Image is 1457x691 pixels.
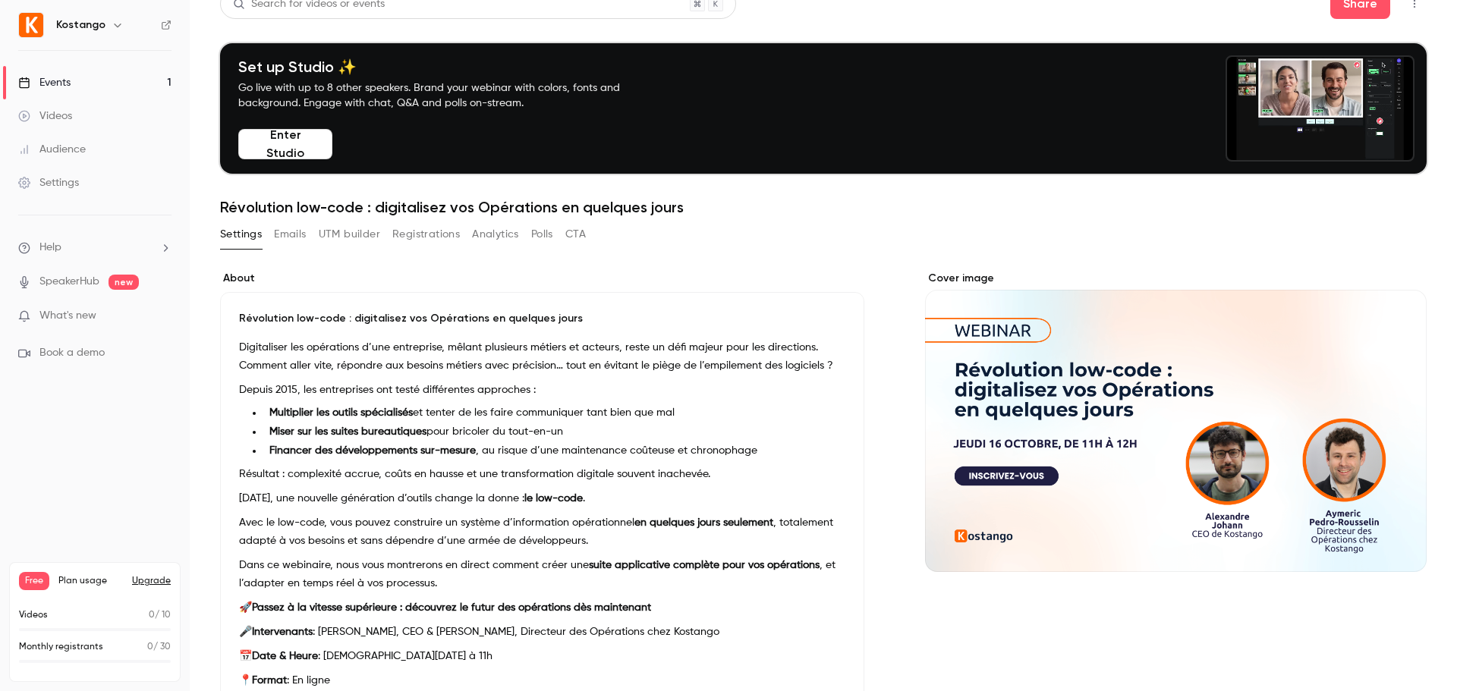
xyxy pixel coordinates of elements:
strong: suite applicative complète pour vos opérations [589,560,820,570]
p: Go live with up to 8 other speakers. Brand your webinar with colors, fonts and background. Engage... [238,80,656,111]
strong: Format [252,675,287,686]
div: Settings [18,175,79,190]
p: Videos [19,608,48,622]
p: Digitaliser les opérations d’une entreprise, mêlant plusieurs métiers et acteurs, reste un défi m... [239,338,845,375]
label: Cover image [925,271,1427,286]
p: Résultat : complexité accrue, coûts en hausse et une transformation digitale souvent inachevée. [239,465,845,483]
label: About [220,271,864,286]
li: help-dropdown-opener [18,240,172,256]
button: CTA [565,222,586,247]
span: Free [19,572,49,590]
button: Emails [274,222,306,247]
img: Kostango [19,13,43,37]
section: Cover image [925,271,1427,572]
span: Help [39,240,61,256]
p: / 10 [149,608,171,622]
span: Plan usage [58,575,123,587]
span: Book a demo [39,345,105,361]
strong: Multiplier les outils spécialisés [269,407,413,418]
button: Upgrade [132,575,171,587]
a: SpeakerHub [39,274,99,290]
strong: le low-code [524,493,583,504]
button: Enter Studio [238,129,332,159]
li: pour bricoler du tout-en-un [263,424,845,440]
p: Monthly registrants [19,640,103,654]
p: Avec le low-code, vous pouvez construire un système d’information opérationnel , totalement adapt... [239,514,845,550]
h6: Kostango [56,17,105,33]
strong: Intervenants [252,627,313,637]
span: 0 [147,642,153,652]
p: Depuis 2015, les entreprises ont testé différentes approches : [239,381,845,399]
button: Settings [220,222,262,247]
h1: Révolution low-code : digitalisez vos Opérations en quelques jours [220,198,1427,216]
strong: en quelques jours seulement [634,517,773,528]
h4: Set up Studio ✨ [238,58,656,76]
div: Videos [18,108,72,124]
p: / 30 [147,640,171,654]
p: [DATE], une nouvelle génération d’outils change la donne : . [239,489,845,507]
div: Audience [18,142,86,157]
strong: Date & Heure [252,651,318,661]
p: Dans ce webinaire, nous vous montrerons en direct comment créer une , et l’adapter en temps réel ... [239,556,845,592]
button: UTM builder [319,222,380,247]
button: Analytics [472,222,519,247]
strong: Miser sur les suites bureautiques [269,426,426,437]
p: 🚀 [239,598,845,617]
p: 📍 : En ligne [239,671,845,689]
p: 🎤 : [PERSON_NAME], CEO & [PERSON_NAME], Directeur des Opérations chez Kostango [239,623,845,641]
button: Polls [531,222,553,247]
span: 0 [149,611,155,620]
button: Registrations [392,222,460,247]
li: et tenter de les faire communiquer tant bien que mal [263,405,845,421]
div: Events [18,75,71,90]
span: What's new [39,308,96,324]
p: Révolution low-code : digitalisez vos Opérations en quelques jours [239,311,845,326]
span: new [109,275,139,290]
strong: Passez à la vitesse supérieure : découvrez le futur des opérations dès maintenant [252,602,651,613]
strong: Financer des développements sur-mesure [269,445,476,456]
p: 📅 : [DEMOGRAPHIC_DATA][DATE] à 11h [239,647,845,665]
li: , au risque d’une maintenance coûteuse et chronophage [263,443,845,459]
